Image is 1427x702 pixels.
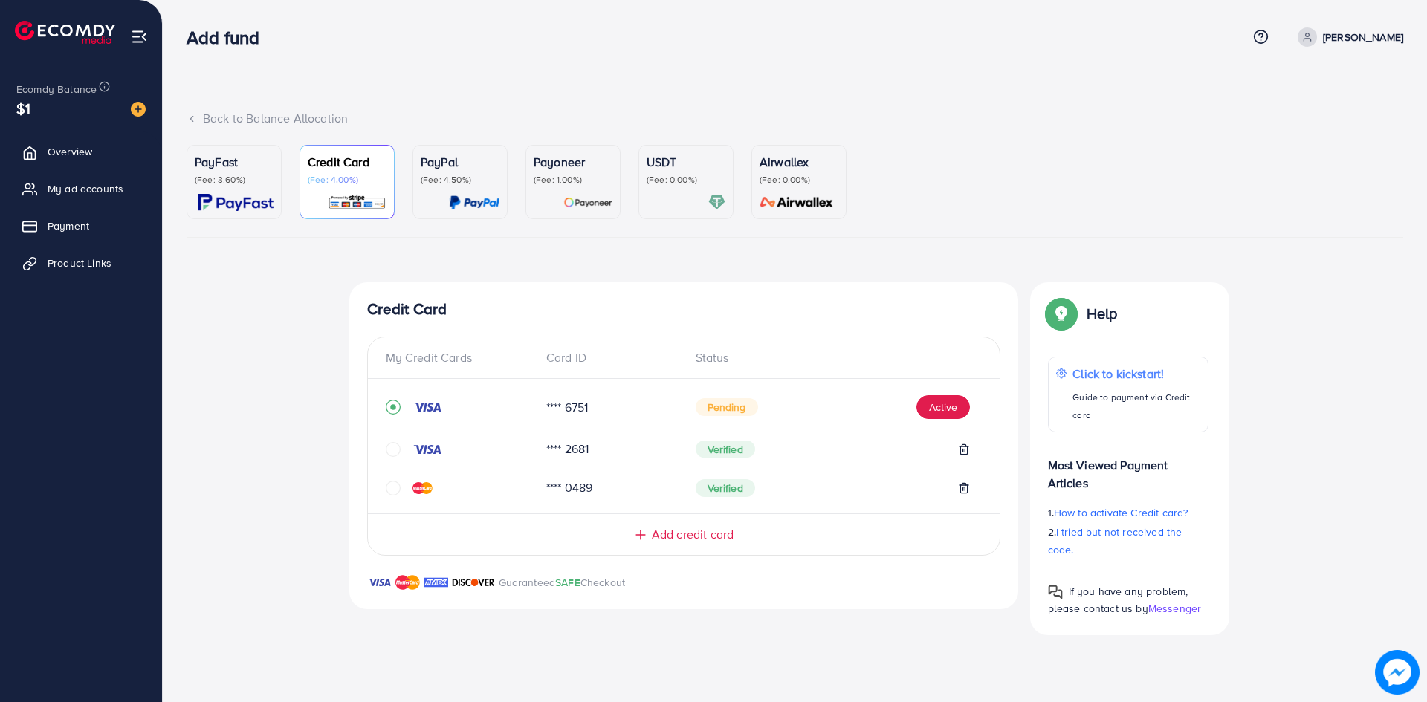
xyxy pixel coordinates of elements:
span: SAFE [555,575,580,590]
img: Popup guide [1048,585,1063,599]
img: card [449,194,499,211]
img: card [563,194,612,211]
img: credit [412,401,442,413]
a: My ad accounts [11,174,151,204]
span: Ecomdy Balance [16,82,97,97]
span: Verified [696,441,755,458]
img: credit [412,443,442,455]
p: (Fee: 3.60%) [195,174,274,186]
span: How to activate Credit card? [1054,505,1188,520]
img: credit [412,482,433,494]
span: My ad accounts [48,181,123,196]
svg: circle [386,442,401,457]
span: Pending [696,398,758,416]
img: card [708,194,725,211]
h4: Credit Card [367,300,1000,319]
p: (Fee: 4.50%) [421,174,499,186]
span: $1 [16,97,30,119]
p: [PERSON_NAME] [1323,28,1403,46]
button: Active [916,395,970,419]
a: Payment [11,211,151,241]
img: image [1375,650,1420,695]
p: Guaranteed Checkout [499,573,626,591]
span: Add credit card [652,526,734,543]
img: brand [367,573,392,591]
img: menu [131,28,148,45]
p: PayPal [421,153,499,171]
p: Credit Card [308,153,386,171]
p: (Fee: 4.00%) [308,174,386,186]
img: image [131,102,146,117]
svg: record circle [386,400,401,415]
p: (Fee: 1.00%) [534,174,612,186]
h3: Add fund [187,27,271,48]
img: card [328,194,386,211]
span: Product Links [48,256,111,270]
span: Payment [48,218,89,233]
img: Popup guide [1048,300,1075,327]
p: 2. [1048,523,1208,559]
a: [PERSON_NAME] [1292,27,1403,47]
span: Verified [696,479,755,497]
span: Messenger [1148,601,1201,616]
p: Help [1087,305,1118,322]
p: Click to kickstart! [1072,365,1200,383]
a: Overview [11,137,151,166]
div: Back to Balance Allocation [187,110,1403,127]
span: Overview [48,144,92,159]
p: Guide to payment via Credit card [1072,389,1200,424]
span: If you have any problem, please contact us by [1048,584,1188,616]
p: Airwallex [760,153,838,171]
p: PayFast [195,153,274,171]
span: I tried but not received the code. [1048,524,1182,557]
p: (Fee: 0.00%) [760,174,838,186]
img: brand [395,573,420,591]
div: Card ID [534,349,684,366]
p: 1. [1048,504,1208,521]
p: Most Viewed Payment Articles [1048,444,1208,492]
p: Payoneer [534,153,612,171]
p: (Fee: 0.00%) [647,174,725,186]
div: My Credit Cards [386,349,535,366]
div: Status [684,349,982,366]
img: card [198,194,274,211]
img: brand [424,573,448,591]
img: brand [452,573,495,591]
a: Product Links [11,248,151,278]
p: USDT [647,153,725,171]
svg: circle [386,481,401,495]
img: logo [15,21,115,44]
img: card [755,194,838,211]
